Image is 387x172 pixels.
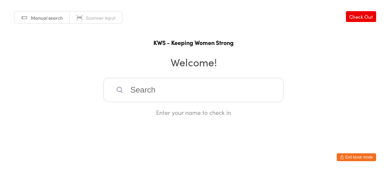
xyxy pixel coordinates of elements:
[31,14,63,21] span: Manual search
[346,11,376,22] a: Check Out
[7,54,380,69] h2: Welcome!
[7,38,380,47] h1: KWS - Keeping Women Strong
[103,108,284,117] div: Enter your name to check in
[86,14,116,21] span: Scanner input
[337,153,376,161] button: Exit kiosk mode
[103,78,284,102] input: Search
